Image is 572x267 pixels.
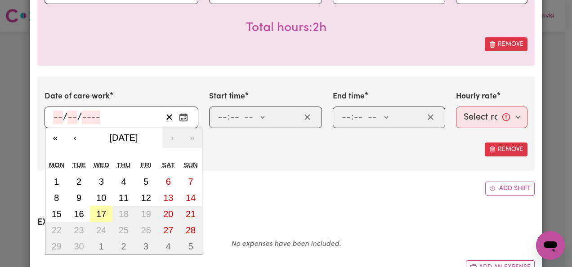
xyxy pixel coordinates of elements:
abbr: September 7, 2025 [188,177,193,187]
span: / [77,112,82,122]
button: October 3, 2025 [135,238,157,254]
abbr: September 10, 2025 [96,193,106,203]
button: September 15, 2025 [45,206,68,222]
button: September 5, 2025 [135,174,157,190]
abbr: Wednesday [94,161,109,169]
button: October 4, 2025 [157,238,180,254]
button: October 1, 2025 [90,238,112,254]
button: Remove this shift [485,142,527,156]
abbr: September 16, 2025 [74,209,84,219]
input: ---- [82,111,100,124]
span: Total hours worked: 2 hours [246,22,326,34]
h2: Expenses [37,217,535,228]
button: September 22, 2025 [45,222,68,238]
abbr: September 28, 2025 [186,225,196,235]
abbr: Tuesday [72,161,86,169]
button: September 29, 2025 [45,238,68,254]
button: September 24, 2025 [90,222,112,238]
input: -- [341,111,351,124]
input: -- [218,111,228,124]
abbr: September 18, 2025 [119,209,129,219]
button: › [162,128,182,148]
abbr: Sunday [183,161,198,169]
abbr: September 25, 2025 [119,225,129,235]
abbr: September 9, 2025 [76,193,81,203]
button: September 25, 2025 [112,222,135,238]
abbr: September 1, 2025 [54,177,59,187]
abbr: September 30, 2025 [74,241,84,251]
abbr: September 27, 2025 [163,225,173,235]
abbr: October 1, 2025 [99,241,104,251]
button: » [182,128,202,148]
abbr: September 21, 2025 [186,209,196,219]
input: -- [230,111,240,124]
button: September 10, 2025 [90,190,112,206]
button: September 19, 2025 [135,206,157,222]
button: September 21, 2025 [179,206,202,222]
button: September 7, 2025 [179,174,202,190]
abbr: September 6, 2025 [166,177,171,187]
input: -- [53,111,63,124]
button: September 20, 2025 [157,206,180,222]
button: September 23, 2025 [68,222,90,238]
button: September 13, 2025 [157,190,180,206]
abbr: September 15, 2025 [52,209,62,219]
abbr: September 3, 2025 [99,177,104,187]
abbr: September 14, 2025 [186,193,196,203]
abbr: Friday [141,161,152,169]
abbr: October 4, 2025 [166,241,171,251]
button: September 8, 2025 [45,190,68,206]
input: -- [67,111,77,124]
abbr: Thursday [117,161,131,169]
abbr: September 4, 2025 [121,177,126,187]
button: September 14, 2025 [179,190,202,206]
abbr: September 29, 2025 [52,241,62,251]
label: Date of care work [45,91,110,102]
button: September 3, 2025 [90,174,112,190]
button: Remove this shift [485,37,527,51]
label: Hourly rate [456,91,497,102]
button: September 9, 2025 [68,190,90,206]
abbr: September 23, 2025 [74,225,84,235]
abbr: September 13, 2025 [163,193,173,203]
abbr: September 11, 2025 [119,193,129,203]
span: / [63,112,67,122]
button: Add another shift [485,182,535,196]
button: September 18, 2025 [112,206,135,222]
abbr: September 5, 2025 [143,177,148,187]
span: : [228,112,230,122]
label: End time [333,91,365,102]
label: Start time [209,91,245,102]
abbr: September 12, 2025 [141,193,151,203]
button: [DATE] [85,128,162,148]
span: : [351,112,353,122]
iframe: Button to launch messaging window [536,231,565,260]
button: September 28, 2025 [179,222,202,238]
button: October 2, 2025 [112,238,135,254]
button: September 16, 2025 [68,206,90,222]
button: September 27, 2025 [157,222,180,238]
abbr: September 19, 2025 [141,209,151,219]
button: September 2, 2025 [68,174,90,190]
abbr: October 3, 2025 [143,241,148,251]
abbr: September 22, 2025 [52,225,62,235]
button: September 17, 2025 [90,206,112,222]
abbr: October 2, 2025 [121,241,126,251]
button: September 26, 2025 [135,222,157,238]
em: No expenses have been included. [231,240,341,248]
button: « [45,128,65,148]
button: ‹ [65,128,85,148]
button: Clear date [162,111,176,124]
input: -- [353,111,363,124]
abbr: September 24, 2025 [96,225,106,235]
abbr: September 26, 2025 [141,225,151,235]
abbr: Monday [49,161,65,169]
button: September 6, 2025 [157,174,180,190]
abbr: September 8, 2025 [54,193,59,203]
abbr: September 20, 2025 [163,209,173,219]
button: September 4, 2025 [112,174,135,190]
abbr: October 5, 2025 [188,241,193,251]
span: [DATE] [110,133,138,142]
button: Enter the date of care work [176,111,191,124]
abbr: September 2, 2025 [76,177,81,187]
